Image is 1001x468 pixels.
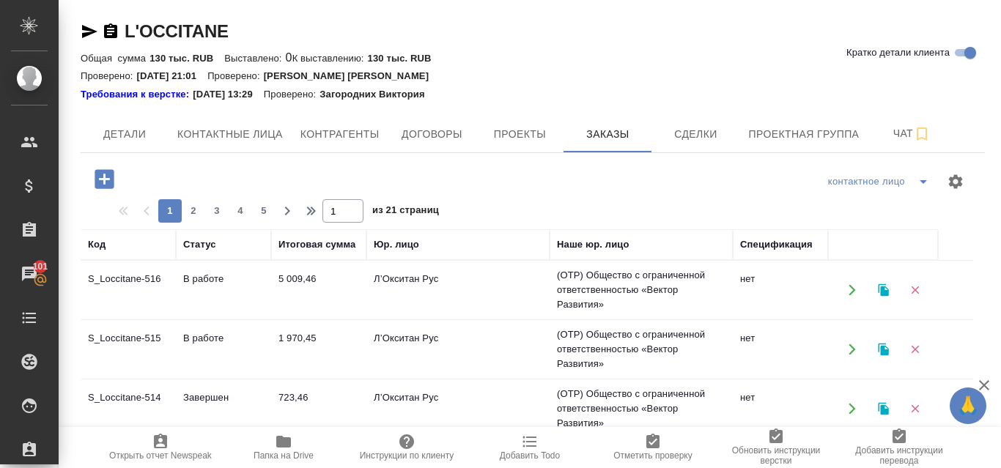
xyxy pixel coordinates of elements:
div: split button [824,170,938,193]
span: 101 [24,259,57,274]
div: Итоговая сумма [278,237,355,252]
p: К выставлению: [292,53,368,64]
p: [DATE] 13:29 [193,87,264,102]
td: Л’Окситан Рус [366,264,550,316]
span: Добавить инструкции перевода [846,445,952,466]
span: Договоры [396,125,467,144]
button: Удалить [900,394,930,424]
button: Скопировать ссылку для ЯМессенджера [81,23,98,40]
button: Открыть [837,335,867,365]
td: S_Loccitane-516 [81,264,176,316]
button: Инструкции по клиенту [345,427,468,468]
span: Контрагенты [300,125,380,144]
svg: Подписаться [913,125,931,143]
span: 5 [252,204,276,218]
td: 5 009,46 [271,264,366,316]
span: Добавить Todo [500,450,560,461]
div: Код [88,237,106,252]
td: Завершен [176,383,271,434]
button: Папка на Drive [222,427,345,468]
td: Л’Окситан Рус [366,383,550,434]
td: нет [733,383,828,434]
button: Скопировать ссылку [102,23,119,40]
span: Открыть отчет Newspeak [109,450,212,461]
span: Чат [876,125,947,143]
span: Папка на Drive [254,450,314,461]
button: Удалить [900,335,930,365]
div: Нажми, чтобы открыть папку с инструкцией [81,87,193,102]
span: Проекты [484,125,555,144]
button: Добавить инструкции перевода [838,427,961,468]
td: В работе [176,264,271,316]
span: Детали [89,125,160,144]
td: Л’Окситан Рус [366,324,550,375]
td: нет [733,264,828,316]
span: Инструкции по клиенту [360,450,454,461]
button: Открыть отчет Newspeak [99,427,222,468]
div: Юр. лицо [374,237,419,252]
button: Добавить Todo [468,427,591,468]
td: нет [733,324,828,375]
td: S_Loccitane-514 [81,383,176,434]
button: Открыть [837,275,867,305]
button: Отметить проверку [591,427,714,468]
button: Обновить инструкции верстки [714,427,838,468]
button: 2 [182,199,205,223]
td: В работе [176,324,271,375]
span: Отметить проверку [613,450,692,461]
button: Удалить [900,275,930,305]
p: Проверено: [264,87,320,102]
button: Открыть [837,394,867,424]
button: 5 [252,199,276,223]
td: (OTP) Общество с ограниченной ответственностью «Вектор Развития» [550,379,733,438]
p: [DATE] 21:01 [137,70,208,81]
span: 🙏 [956,390,980,421]
span: из 21 страниц [372,201,439,223]
span: Контактные лица [177,125,283,144]
div: Статус [183,237,216,252]
button: Клонировать [868,275,898,305]
div: 0 [81,49,985,67]
td: 723,46 [271,383,366,434]
p: Проверено: [207,70,264,81]
p: Выставлено: [224,53,285,64]
button: Добавить проект [84,164,125,194]
button: 🙏 [950,387,986,424]
p: Проверено: [81,70,137,81]
span: Заказы [572,125,643,144]
div: Наше юр. лицо [557,237,629,252]
span: 2 [182,204,205,218]
td: 1 970,45 [271,324,366,375]
button: 4 [229,199,252,223]
span: Обновить инструкции верстки [723,445,829,466]
p: 130 тыс. RUB [149,53,224,64]
td: (OTP) Общество с ограниченной ответственностью «Вектор Развития» [550,320,733,379]
span: Настроить таблицу [938,164,973,199]
p: [PERSON_NAME] [PERSON_NAME] [264,70,440,81]
div: Спецификация [740,237,813,252]
td: S_Loccitane-515 [81,324,176,375]
a: Требования к верстке: [81,87,193,102]
a: L'OCCITANE [125,21,229,41]
span: 3 [205,204,229,218]
p: Общая сумма [81,53,149,64]
button: Клонировать [868,335,898,365]
p: 130 тыс. RUB [368,53,443,64]
button: 3 [205,199,229,223]
td: (OTP) Общество с ограниченной ответственностью «Вектор Развития» [550,261,733,319]
span: 4 [229,204,252,218]
span: Проектная группа [748,125,859,144]
button: Клонировать [868,394,898,424]
p: Загородних Виктория [319,87,435,102]
a: 101 [4,256,55,292]
span: Сделки [660,125,731,144]
span: Кратко детали клиента [846,45,950,60]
